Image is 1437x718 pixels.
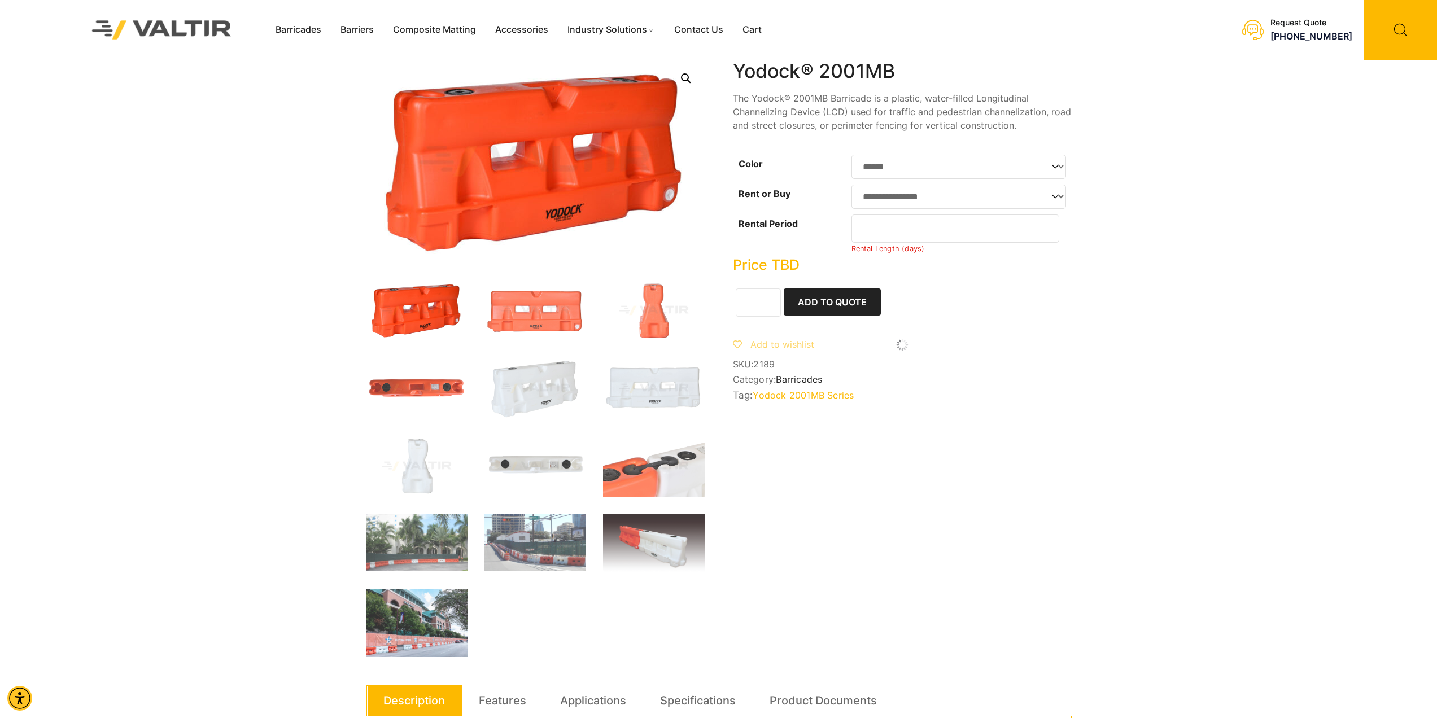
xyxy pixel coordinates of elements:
[753,358,775,370] span: 2189
[1270,18,1352,28] div: Request Quote
[383,685,445,716] a: Description
[736,288,781,317] input: Product quantity
[733,91,1072,132] p: The Yodock® 2001MB Barricade is a plastic, water-filled Longitudinal Channelizing Device (LCD) us...
[484,436,586,497] img: A white plastic tank with two black caps and a label on the side, viewed from above.
[665,21,733,38] a: Contact Us
[77,6,246,54] img: Valtir Rentals
[603,358,705,419] img: A white plastic barrier with two rectangular openings, featuring the brand name "Yodock" and a logo.
[770,685,877,716] a: Product Documents
[753,389,854,401] a: Yodock 2001MB Series
[733,256,800,273] bdi: Price TBD
[784,288,881,316] button: Add to Quote
[486,21,558,38] a: Accessories
[733,389,1072,401] span: Tag:
[603,280,705,341] img: An orange traffic cone with a wide base and a tapered top, designed for road safety and traffic m...
[733,21,771,38] a: Cart
[560,685,626,716] a: Applications
[739,188,790,199] label: Rent or Buy
[383,21,486,38] a: Composite Matting
[603,514,705,572] img: THR-Yodock-2001MB-6-3-14.png
[331,21,383,38] a: Barriers
[739,158,763,169] label: Color
[776,374,822,385] a: Barricades
[479,685,526,716] a: Features
[851,214,1060,243] input: Number
[484,358,586,419] img: A white plastic barrier with a textured surface, designed for traffic control or safety purposes.
[676,68,696,89] a: 🔍
[366,358,468,419] img: An orange plastic dock float with two circular openings and a rectangular label on top.
[603,436,705,497] img: Close-up of two connected plastic containers, one orange and one white, featuring black caps and ...
[733,212,851,256] th: Rental Period
[851,244,925,253] small: Rental Length (days)
[7,686,32,711] div: Accessibility Menu
[484,514,586,571] img: Construction site with traffic barriers, green fencing, and a street sign for Nueces St. in an ur...
[266,21,331,38] a: Barricades
[1270,30,1352,42] a: call (888) 496-3625
[733,374,1072,385] span: Category:
[366,514,468,571] img: A construction area with orange and white barriers, surrounded by palm trees and a building in th...
[366,436,468,497] img: A white plastic container with a unique shape, likely used for storage or dispensing liquids.
[660,685,736,716] a: Specifications
[366,280,468,341] img: 2001MB_Org_3Q.jpg
[366,589,468,657] img: A view of Minute Maid Park with a barrier displaying "Houston Astros" and a Texas flag, surrounde...
[558,21,665,38] a: Industry Solutions
[484,280,586,341] img: An orange traffic barrier with two rectangular openings and a logo, designed for road safety and ...
[733,60,1072,83] h1: Yodock® 2001MB
[733,359,1072,370] span: SKU:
